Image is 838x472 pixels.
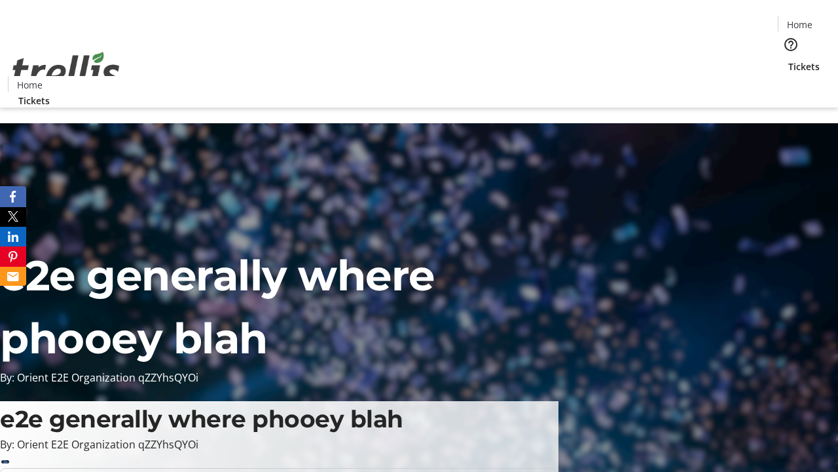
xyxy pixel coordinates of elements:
span: Home [787,18,812,31]
button: Cart [778,73,804,100]
button: Help [778,31,804,58]
a: Home [9,78,50,92]
a: Tickets [778,60,830,73]
a: Home [778,18,820,31]
span: Tickets [18,94,50,108]
span: Home [17,78,43,92]
img: Orient E2E Organization qZZYhsQYOi's Logo [8,37,124,103]
a: Tickets [8,94,60,108]
span: Tickets [788,60,820,73]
